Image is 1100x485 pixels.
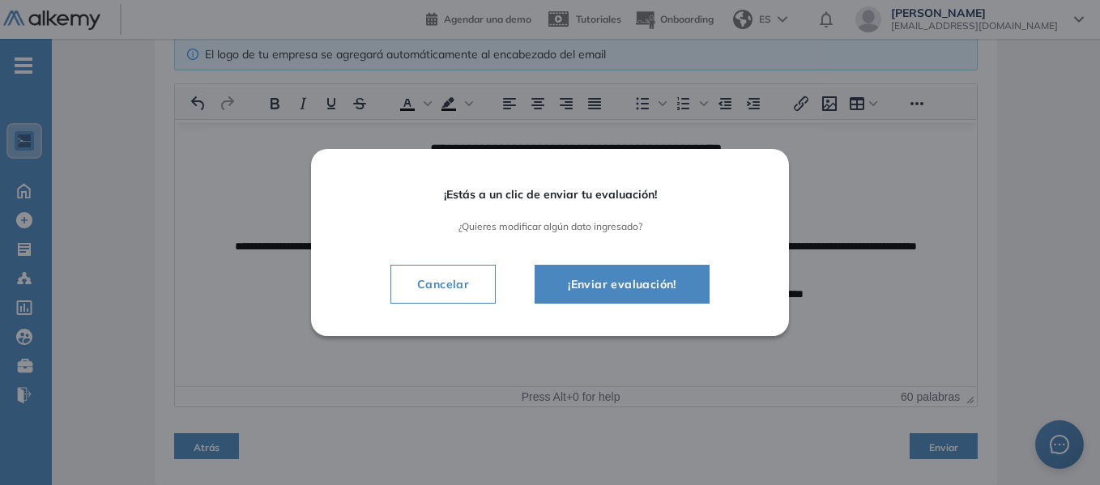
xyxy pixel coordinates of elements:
span: ¡Estás a un clic de enviar tu evaluación! [356,188,744,202]
span: ¡Enviar evaluación! [555,274,689,294]
body: Área de texto enriquecido. Pulse ALT-0 para abrir la ayuda. [8,14,794,209]
button: ¡Enviar evaluación! [535,265,710,304]
span: Cancelar [404,274,482,294]
button: Cancelar [390,265,496,304]
span: ¿Quieres modificar algún dato ingresado? [356,221,744,232]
